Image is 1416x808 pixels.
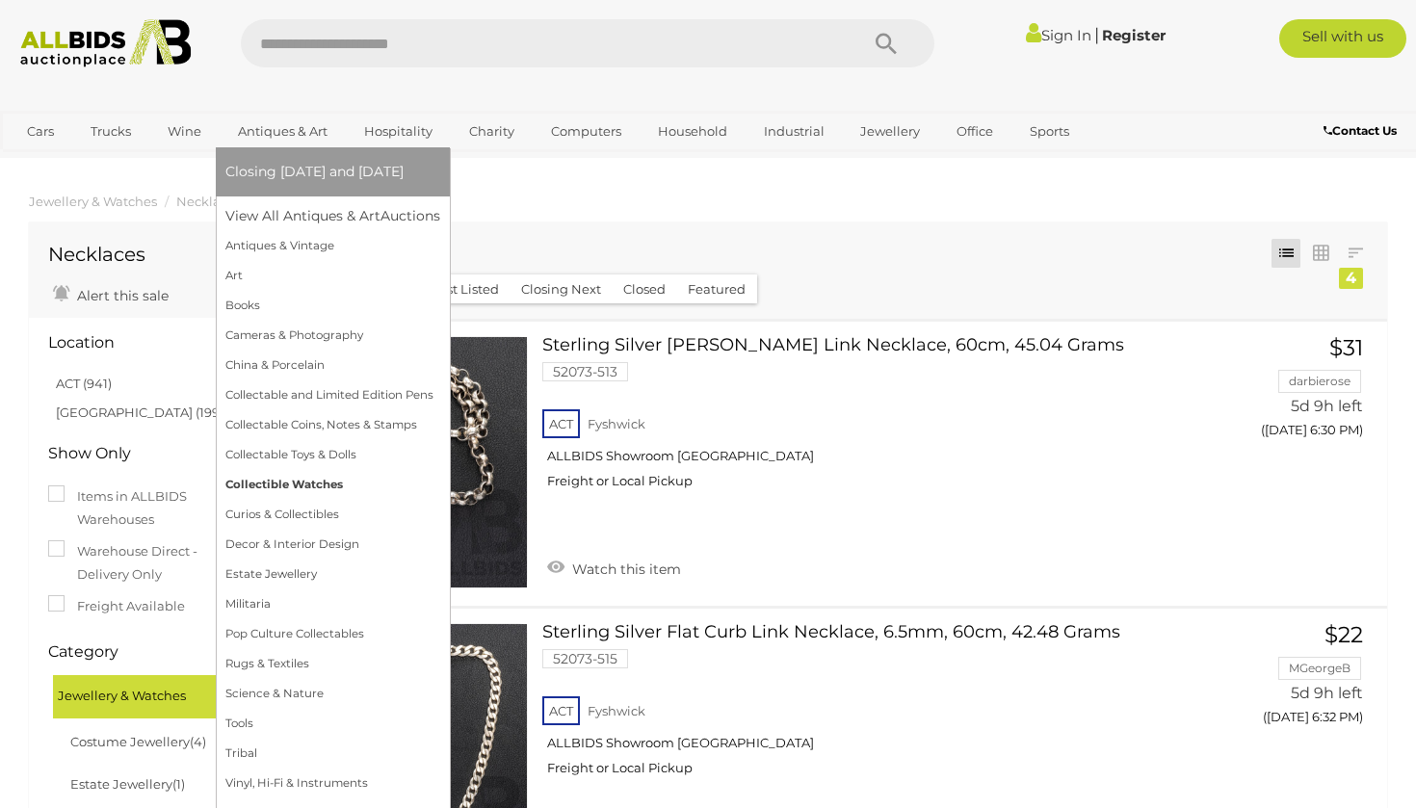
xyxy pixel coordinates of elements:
[1214,623,1368,736] a: $22 MGeorgeB 5d 9h left ([DATE] 6:32 PM)
[70,776,185,792] a: Estate Jewellery(1)
[557,336,1186,505] a: Sterling Silver [PERSON_NAME] Link Necklace, 60cm, 45.04 Grams 52073-513 ACT Fyshwick ALLBIDS Sho...
[1214,336,1368,449] a: $31 darbierose 5d 9h left ([DATE] 6:30 PM)
[14,116,66,147] a: Cars
[70,734,206,749] a: Costume Jewellery(4)
[457,116,527,147] a: Charity
[48,643,203,661] h4: Category
[14,147,176,179] a: [GEOGRAPHIC_DATA]
[155,116,214,147] a: Wine
[352,116,445,147] a: Hospitality
[56,404,223,420] a: [GEOGRAPHIC_DATA] (199)
[645,116,740,147] a: Household
[56,376,112,391] a: ACT (941)
[1017,116,1082,147] a: Sports
[48,445,203,462] h4: Show Only
[225,116,340,147] a: Antiques & Art
[676,274,757,304] button: Featured
[1324,120,1402,142] a: Contact Us
[1339,268,1363,289] div: 4
[48,540,240,586] label: Warehouse Direct - Delivery Only
[510,274,613,304] button: Closing Next
[848,116,932,147] a: Jewellery
[420,274,511,304] button: Just Listed
[1102,26,1166,44] a: Register
[1324,123,1397,138] b: Contact Us
[48,279,173,308] a: Alert this sale
[542,553,686,582] a: Watch this item
[29,194,157,209] a: Jewellery & Watches
[567,560,681,578] span: Watch this item
[48,244,240,265] h1: Necklaces
[1329,334,1363,361] span: $31
[176,194,241,209] a: Necklaces
[944,116,1006,147] a: Office
[538,116,634,147] a: Computers
[58,680,202,707] span: Jewellery & Watches
[172,776,185,792] span: (1)
[1279,19,1406,58] a: Sell with us
[1094,24,1099,45] span: |
[612,274,677,304] button: Closed
[1324,621,1363,648] span: $22
[838,19,934,67] button: Search
[1026,26,1091,44] a: Sign In
[72,287,169,304] span: Alert this sale
[751,116,837,147] a: Industrial
[48,485,240,531] label: Items in ALLBIDS Warehouses
[11,19,201,67] img: Allbids.com.au
[190,734,206,749] span: (4)
[78,116,144,147] a: Trucks
[557,623,1186,792] a: Sterling Silver Flat Curb Link Necklace, 6.5mm, 60cm, 42.48 Grams 52073-515 ACT Fyshwick ALLBIDS ...
[48,595,185,617] label: Freight Available
[48,334,203,352] h4: Location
